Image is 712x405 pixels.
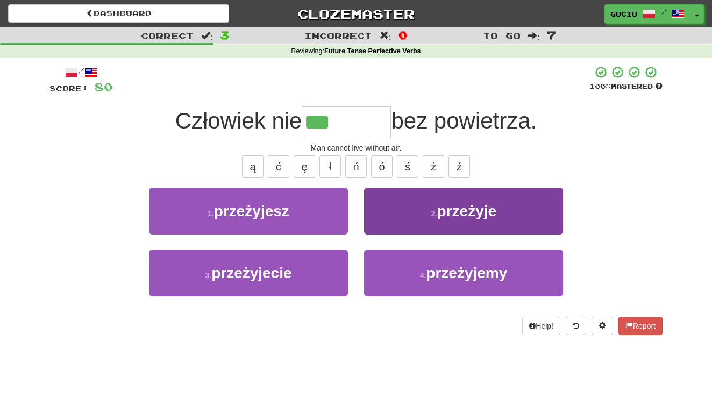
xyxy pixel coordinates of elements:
[141,30,194,41] span: Correct
[49,143,663,153] div: Man cannot live without air.
[391,108,537,133] span: bez powietrza.
[149,250,348,296] button: 3.przeżyjecie
[426,265,507,281] span: przeżyjemy
[431,209,437,218] small: 2 .
[49,66,113,79] div: /
[208,209,214,218] small: 1 .
[448,155,470,178] button: ź
[397,155,418,178] button: ś
[420,271,426,280] small: 4 .
[242,155,264,178] button: ą
[423,155,444,178] button: ż
[437,203,497,219] span: przeżyje
[380,31,391,40] span: :
[547,29,556,41] span: 7
[319,155,341,178] button: ł
[589,82,611,90] span: 100 %
[211,265,291,281] span: przeżyjecie
[304,30,372,41] span: Incorrect
[618,317,663,335] button: Report
[522,317,560,335] button: Help!
[371,155,393,178] button: ó
[661,9,666,16] span: /
[95,80,113,94] span: 80
[566,317,586,335] button: Round history (alt+y)
[201,31,213,40] span: :
[49,84,88,93] span: Score:
[8,4,229,23] a: Dashboard
[294,155,315,178] button: ę
[528,31,540,40] span: :
[205,271,211,280] small: 3 .
[149,188,348,235] button: 1.przeżyjesz
[324,47,421,55] strong: Future Tense Perfective Verbs
[175,108,302,133] span: Człowiek nie
[268,155,289,178] button: ć
[220,29,229,41] span: 3
[483,30,521,41] span: To go
[589,82,663,91] div: Mastered
[364,188,563,235] button: 2.przeżyje
[610,9,637,19] span: Guciu
[245,4,466,23] a: Clozemaster
[398,29,408,41] span: 0
[604,4,690,24] a: Guciu /
[214,203,289,219] span: przeżyjesz
[345,155,367,178] button: ń
[364,250,563,296] button: 4.przeżyjemy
